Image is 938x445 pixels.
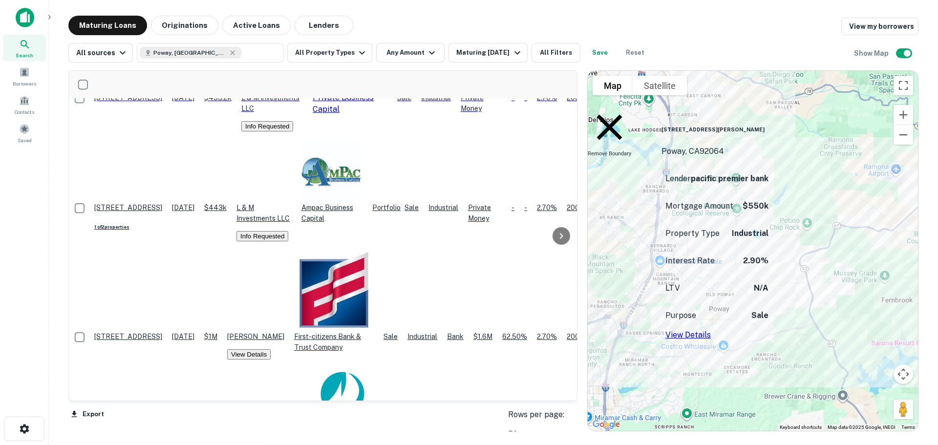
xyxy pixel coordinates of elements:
div: Ampac Business Capital [301,141,363,224]
p: Interest Rate [665,255,715,267]
div: First-citizens Bank & Trust Company [294,252,374,353]
button: Originations [151,16,218,35]
button: Any Amount [376,43,445,63]
button: All sources [68,43,133,63]
a: Open this area in Google Maps (opens a new window) [590,418,622,431]
p: Lender [665,173,691,185]
button: Reset [619,43,651,63]
a: Terms (opens in new tab) [901,424,915,430]
button: Active Loans [222,16,291,35]
button: Save your search to get updates of matches that match your search criteria. [584,43,616,63]
button: Show street map [593,76,633,95]
p: Purpose [665,310,696,321]
a: Borrowers [3,63,46,89]
img: picture [294,252,374,331]
span: - [524,94,527,102]
p: L & M Investments LLC [236,202,292,224]
img: picture [318,369,367,418]
p: L & M Investments LLC [241,92,307,114]
strong: Industrial [732,229,768,238]
p: 2000 [567,202,584,213]
p: [STREET_ADDRESS] [94,331,162,342]
span: Saved [18,136,32,144]
div: All sources [76,47,128,59]
div: 50 [508,428,577,440]
p: Industrial [407,331,437,342]
p: Poway, CA92064 [661,146,765,157]
button: Keyboard shortcuts [780,424,822,431]
span: Search [16,51,33,59]
a: Search [3,35,46,61]
p: [STREET_ADDRESS] [94,202,162,213]
h6: 1 of 2 properties [94,224,162,231]
p: Industrial [428,202,458,213]
p: Mortgage Amount [665,200,733,212]
div: 0 0 [588,71,918,431]
p: - [512,202,514,213]
button: Maturing Loans [68,16,147,35]
p: [DATE] [172,202,194,213]
img: capitalize-icon.png [16,8,34,27]
a: View Details [665,330,711,339]
h6: Show Map [854,48,890,59]
a: View my borrowers [841,18,918,35]
button: Lenders [295,16,353,35]
button: Info Requested [236,231,288,241]
p: Bank [447,331,464,342]
button: Zoom out [894,125,913,145]
span: Map data ©2025 Google, INEGI [828,424,895,430]
button: Map camera controls [894,364,913,384]
p: $1.6M [473,331,492,342]
img: Google [590,418,622,431]
div: This is a portfolio loan with 2 properties [372,202,401,213]
span: Contacts [15,108,34,116]
div: Maturing [DATE] [456,47,523,59]
div: Sale [384,331,398,342]
button: All Filters [532,43,580,63]
p: Private Business Capital [313,92,392,115]
span: Borrowers [13,80,36,87]
button: Export [68,407,107,422]
p: $1M [204,331,217,342]
a: Saved [3,120,46,146]
p: [DATE] [172,331,194,342]
h6: [STREET_ADDRESS][PERSON_NAME] [661,126,765,133]
p: Private Money [461,92,502,114]
strong: N/A [754,283,768,293]
span: - [524,204,527,212]
p: LTV [665,282,680,294]
button: Maturing [DATE] [448,43,527,63]
button: All Property Types [287,43,372,63]
span: Poway, [GEOGRAPHIC_DATA], [GEOGRAPHIC_DATA] [153,48,227,57]
strong: 2.90% [743,256,768,265]
button: Info Requested [241,121,293,131]
strong: pacific premier bank [691,174,768,183]
p: Private Money [468,202,502,224]
p: 2.70% [537,202,557,213]
p: [PERSON_NAME] [227,331,284,342]
strong: Sale [751,311,768,320]
div: Sale [405,202,419,213]
button: View Details [227,349,271,360]
p: Rows per page: [508,409,577,421]
button: Zoom in [894,105,913,125]
p: 2000 [567,331,584,342]
p: Property Type [665,228,720,239]
strong: $550k [743,201,768,211]
p: Remove Boundary [588,106,631,157]
img: picture [301,141,363,203]
p: 2.70% [537,331,557,342]
iframe: Chat Widget [889,367,938,414]
p: $443k [204,202,227,213]
span: 62.50% [502,333,527,340]
button: Toggle fullscreen view [894,76,913,95]
a: Contacts [3,91,46,118]
button: Show satellite imagery [633,76,687,95]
